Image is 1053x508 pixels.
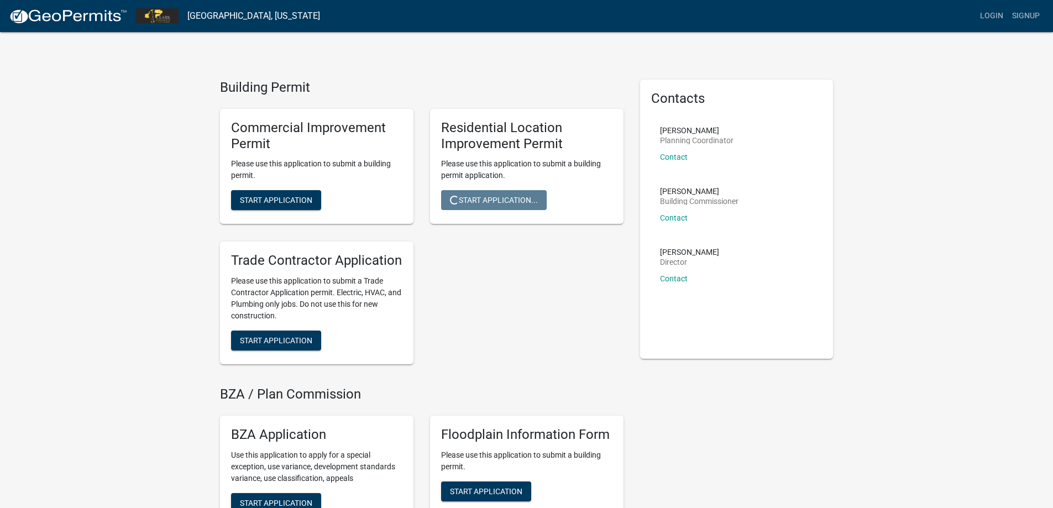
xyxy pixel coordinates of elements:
span: Start Application [450,486,522,495]
h5: Trade Contractor Application [231,253,402,269]
p: [PERSON_NAME] [660,127,734,134]
p: [PERSON_NAME] [660,187,738,195]
p: [PERSON_NAME] [660,248,719,256]
button: Start Application [231,190,321,210]
a: Login [976,6,1008,27]
p: Please use this application to submit a Trade Contractor Application permit. Electric, HVAC, and ... [231,275,402,322]
a: Contact [660,213,688,222]
img: Clark County, Indiana [136,8,179,23]
h5: Floodplain Information Form [441,427,612,443]
p: Use this application to apply for a special exception, use variance, development standards varian... [231,449,402,484]
h4: Building Permit [220,80,624,96]
span: Start Application... [450,196,538,205]
a: Contact [660,153,688,161]
a: Contact [660,274,688,283]
a: Signup [1008,6,1044,27]
a: [GEOGRAPHIC_DATA], [US_STATE] [187,7,320,25]
h5: Residential Location Improvement Permit [441,120,612,152]
h5: Contacts [651,91,823,107]
button: Start Application... [441,190,547,210]
h5: BZA Application [231,427,402,443]
p: Please use this application to submit a building permit. [231,158,402,181]
p: Building Commissioner [660,197,738,205]
span: Start Application [240,498,312,507]
button: Start Application [441,481,531,501]
p: Please use this application to submit a building permit. [441,449,612,473]
button: Start Application [231,331,321,350]
h5: Commercial Improvement Permit [231,120,402,152]
h4: BZA / Plan Commission [220,386,624,402]
span: Start Application [240,196,312,205]
p: Director [660,258,719,266]
p: Please use this application to submit a building permit application. [441,158,612,181]
p: Planning Coordinator [660,137,734,144]
span: Start Application [240,336,312,345]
